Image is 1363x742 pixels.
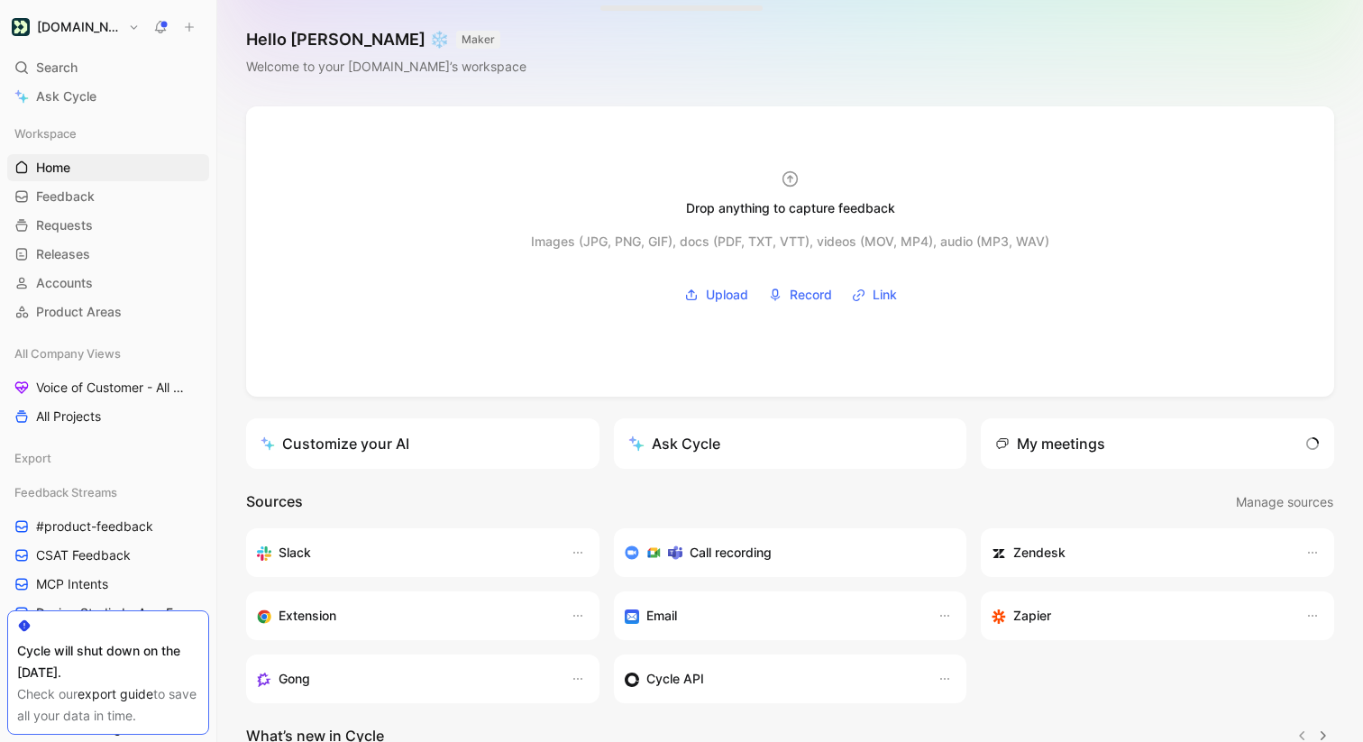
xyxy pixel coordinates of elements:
h3: Zendesk [1013,542,1066,563]
button: Manage sources [1235,490,1334,514]
span: MCP Intents [36,575,108,593]
div: Sync accounts and create docs [992,542,1287,563]
span: Manage sources [1236,491,1333,513]
a: CSAT Feedback [7,542,209,569]
span: Voice of Customer - All Areas [36,379,186,397]
div: Capture feedback from thousands of sources with Zapier (survey results, recordings, sheets, etc). [992,605,1287,627]
span: Feedback Streams [14,483,117,501]
a: Customize your AI [246,418,599,469]
a: Ask Cycle [7,83,209,110]
span: CSAT Feedback [36,546,131,564]
div: Capture feedback from anywhere on the web [257,605,553,627]
h3: Slack [279,542,311,563]
span: Design Studio In-App Feedback [36,604,188,622]
h3: Gong [279,668,310,690]
button: Ask Cycle [614,418,967,469]
button: MAKER [456,31,500,49]
div: Cycle will shut down on the [DATE]. [17,640,199,683]
div: All Company ViewsVoice of Customer - All AreasAll Projects [7,340,209,430]
a: MCP Intents [7,571,209,598]
div: Search [7,54,209,81]
a: Voice of Customer - All Areas [7,374,209,401]
div: Forward emails to your feedback inbox [625,605,920,627]
span: All Company Views [14,344,121,362]
span: Requests [36,216,93,234]
span: Search [36,57,78,78]
div: Export [7,444,209,472]
a: Accounts [7,270,209,297]
a: Home [7,154,209,181]
div: Capture feedback from your incoming calls [257,668,553,690]
h2: Sources [246,490,303,514]
span: Link [873,284,897,306]
a: Product Areas [7,298,209,325]
div: Feedback Streams [7,479,209,506]
div: All Company Views [7,340,209,367]
div: Drop anything to capture feedback [686,197,895,219]
span: Feedback [36,188,95,206]
div: Sync accounts & send feedback from custom sources. Get inspired by our favorite use case [625,668,920,690]
a: export guide [78,686,153,701]
div: Record & transcribe meetings from Zoom, Meet & Teams. [625,542,942,563]
span: All Projects [36,408,101,426]
h1: Hello [PERSON_NAME] ❄️ [246,29,526,50]
span: Record [790,284,832,306]
h3: Zapier [1013,605,1051,627]
span: Product Areas [36,303,122,321]
h3: Extension [279,605,336,627]
span: #product-feedback [36,518,153,536]
button: Link [846,281,903,308]
div: My meetings [995,433,1105,454]
span: Home [36,159,70,177]
a: Design Studio In-App Feedback [7,600,209,627]
h1: [DOMAIN_NAME] [37,19,121,35]
span: Workspace [14,124,77,142]
div: Sync your accounts, send feedback and get updates in Slack [257,542,553,563]
span: Export [14,449,51,467]
a: Feedback [7,183,209,210]
h3: Email [646,605,677,627]
button: Customer.io[DOMAIN_NAME] [7,14,144,40]
span: Ask Cycle [36,86,96,107]
span: Upload [706,284,748,306]
div: Workspace [7,120,209,147]
span: Accounts [36,274,93,292]
div: Welcome to your [DOMAIN_NAME]’s workspace [246,56,526,78]
button: Upload [678,281,755,308]
div: Ask Cycle [628,433,720,454]
div: Export [7,444,209,477]
div: Images (JPG, PNG, GIF), docs (PDF, TXT, VTT), videos (MOV, MP4), audio (MP3, WAV) [531,231,1049,252]
div: Customize your AI [261,433,409,454]
a: Requests [7,212,209,239]
a: #product-feedback [7,513,209,540]
span: Releases [36,245,90,263]
img: Customer.io [12,18,30,36]
h3: Cycle API [646,668,704,690]
h3: Call recording [690,542,772,563]
a: Releases [7,241,209,268]
button: Record [762,281,838,308]
a: All Projects [7,403,209,430]
div: Check our to save all your data in time. [17,683,199,727]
